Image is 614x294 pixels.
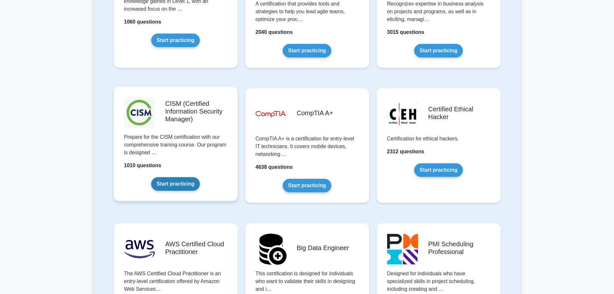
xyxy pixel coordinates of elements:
a: Start practicing [283,179,331,192]
a: Start practicing [283,44,331,57]
a: Start practicing [414,163,463,177]
a: Start practicing [414,44,463,57]
a: Start practicing [151,177,200,191]
a: Start practicing [151,34,200,47]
